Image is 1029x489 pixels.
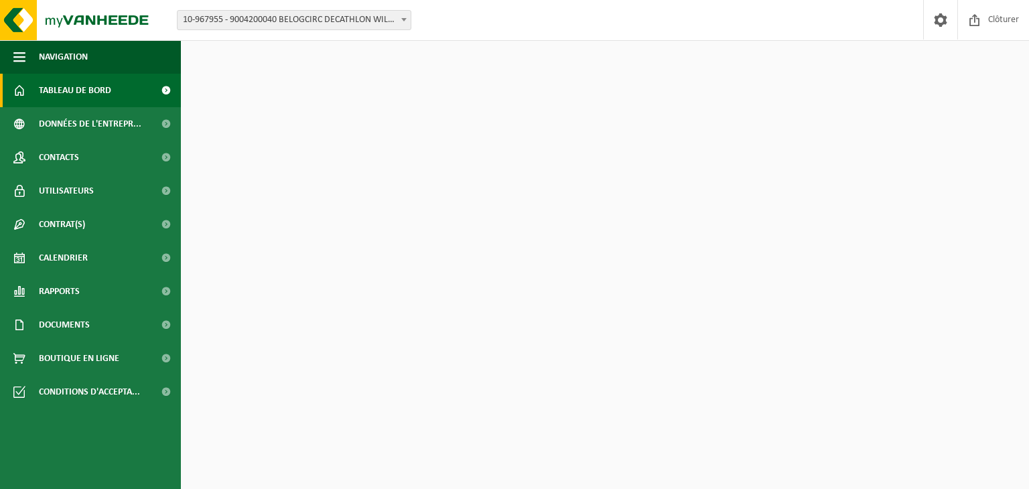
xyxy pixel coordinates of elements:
span: Données de l'entrepr... [39,107,141,141]
span: Documents [39,308,90,342]
span: Conditions d'accepta... [39,375,140,409]
span: Utilisateurs [39,174,94,208]
span: Calendrier [39,241,88,275]
span: Rapports [39,275,80,308]
span: Contrat(s) [39,208,85,241]
span: 10-967955 - 9004200040 BELOGCIRC DECATHLON WILLEBROEK - WILLEBROEK [177,10,411,30]
span: Boutique en ligne [39,342,119,375]
span: 10-967955 - 9004200040 BELOGCIRC DECATHLON WILLEBROEK - WILLEBROEK [178,11,411,29]
span: Navigation [39,40,88,74]
span: Contacts [39,141,79,174]
span: Tableau de bord [39,74,111,107]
